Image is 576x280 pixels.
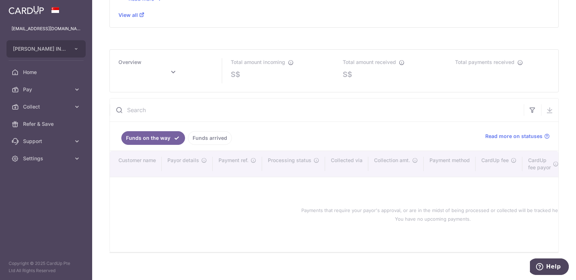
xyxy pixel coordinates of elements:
[188,131,232,145] a: Funds arrived
[167,157,199,164] span: Payor details
[23,103,71,110] span: Collect
[268,157,311,164] span: Processing status
[6,40,86,58] button: [PERSON_NAME] INTERIOR PTE LTD
[110,98,524,121] input: Search
[374,157,410,164] span: Collection amt.
[23,155,71,162] span: Settings
[481,157,509,164] span: CardUp fee
[12,25,81,32] p: [EMAIL_ADDRESS][DOMAIN_NAME]
[325,151,368,177] th: Collected via
[9,6,44,14] img: CardUp
[121,131,185,145] a: Funds on the way
[23,86,71,93] span: Pay
[231,69,240,80] span: S$
[13,45,66,52] span: [PERSON_NAME] INTERIOR PTE LTD
[424,151,476,177] th: Payment method
[231,59,285,65] span: Total amount incoming
[528,157,551,171] span: CardUp fee payor
[23,69,71,76] span: Home
[23,120,71,128] span: Refer & Save
[110,151,162,177] th: Customer name
[118,59,141,65] span: Overview
[219,157,248,164] span: Payment ref.
[16,5,31,12] span: Help
[343,59,396,65] span: Total amount received
[118,12,144,18] a: View all
[23,138,71,145] span: Support
[530,258,569,276] iframe: Opens a widget where you can find more information
[343,69,352,80] span: S$
[485,133,550,140] a: Read more on statuses
[455,59,514,65] span: Total payments received
[485,133,543,140] span: Read more on statuses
